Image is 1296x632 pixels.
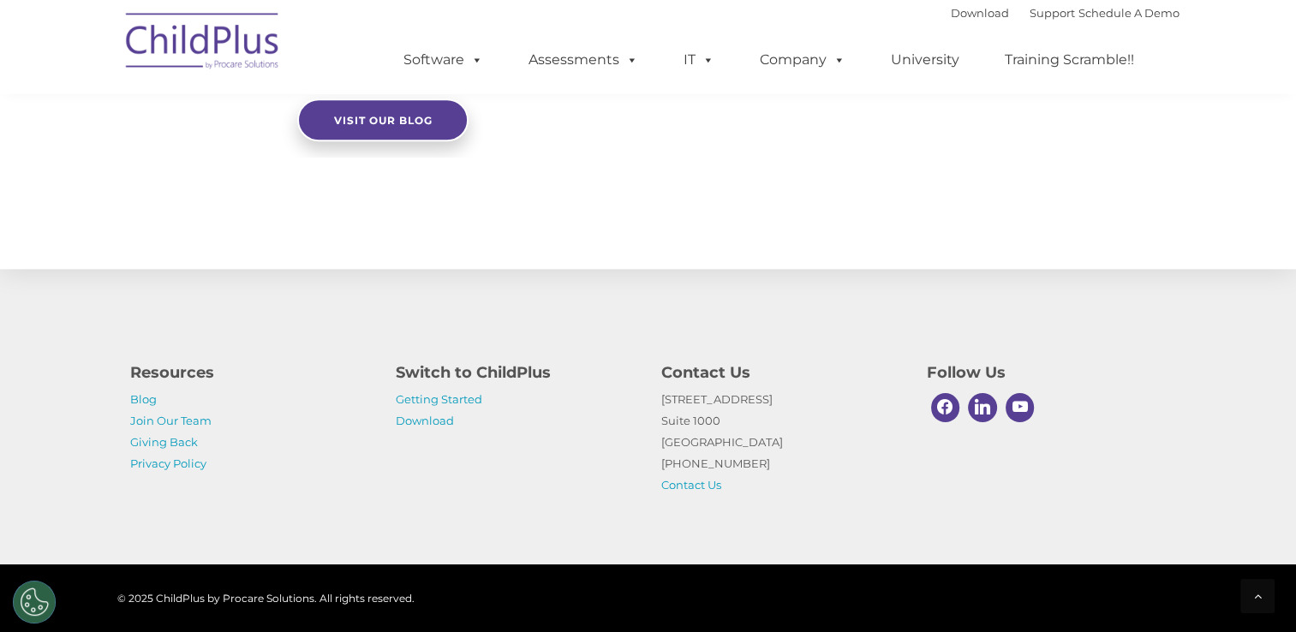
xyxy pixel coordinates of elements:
a: Youtube [1001,389,1039,426]
a: Schedule A Demo [1078,6,1180,20]
h4: Contact Us [661,361,901,385]
a: Linkedin [964,389,1001,426]
a: Assessments [511,43,655,77]
a: Giving Back [130,435,198,449]
button: Cookies Settings [13,581,56,623]
font: | [951,6,1180,20]
span: © 2025 ChildPlus by Procare Solutions. All rights reserved. [117,592,415,605]
a: Support [1030,6,1075,20]
a: Privacy Policy [130,456,206,470]
a: Company [743,43,863,77]
a: Download [951,6,1009,20]
h4: Resources [130,361,370,385]
a: University [874,43,976,77]
a: Contact Us [661,478,721,492]
a: Blog [130,392,157,406]
p: [STREET_ADDRESS] Suite 1000 [GEOGRAPHIC_DATA] [PHONE_NUMBER] [661,389,901,496]
a: Software [386,43,500,77]
a: Facebook [927,389,965,426]
span: Visit our blog [333,114,432,127]
a: Download [396,414,454,427]
a: IT [666,43,732,77]
a: Visit our blog [297,98,469,141]
a: Join Our Team [130,414,212,427]
h4: Follow Us [927,361,1167,385]
a: Getting Started [396,392,482,406]
span: Last name [238,113,290,126]
h4: Switch to ChildPlus [396,361,636,385]
span: Phone number [238,183,311,196]
img: ChildPlus by Procare Solutions [117,1,289,86]
a: Training Scramble!! [988,43,1151,77]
